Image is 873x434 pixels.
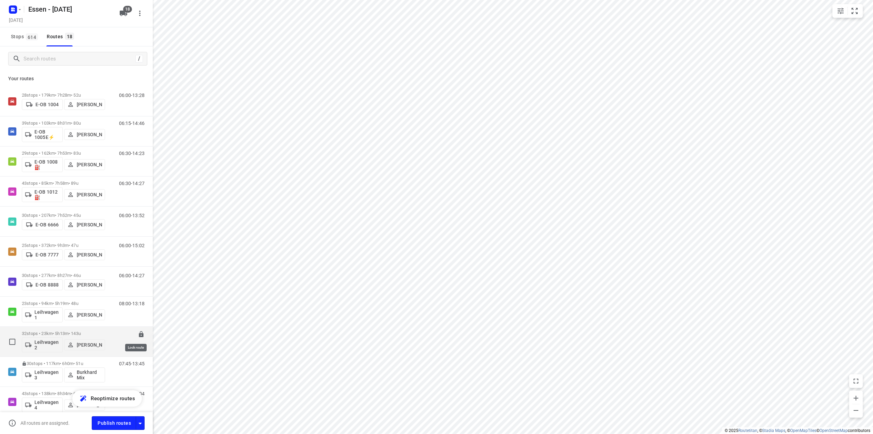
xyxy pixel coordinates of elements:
[35,222,59,227] p: E-OB 6666
[64,339,105,350] button: [PERSON_NAME]
[77,369,102,380] p: Burkhard Mix
[6,16,26,24] h5: Project date
[848,4,861,18] button: Fit zoom
[819,428,848,433] a: OpenStreetMap
[790,428,816,433] a: OpenMapTiles
[22,181,105,186] p: 43 stops • 85km • 7h58m • 89u
[22,331,105,336] p: 32 stops • 23km • 5h13m • 143u
[64,159,105,170] button: [PERSON_NAME]
[5,335,19,349] span: Select
[136,419,144,427] div: Driver app settings
[34,129,60,140] p: E-OB 1005E⚡
[22,243,105,248] p: 25 stops • 372km • 9h3m • 47u
[22,367,63,382] button: Leihwagen 3
[77,282,102,288] p: [PERSON_NAME]
[77,192,102,197] p: [PERSON_NAME]
[22,121,105,126] p: 39 stops • 103km • 8h31m • 80u
[135,55,143,62] div: /
[34,369,60,380] p: Leihwagen 3
[22,99,63,110] button: E-OB 1004
[22,93,105,98] p: 28 stops • 179km • 7h28m • 52u
[22,391,105,396] p: 43 stops • 138km • 8h34m • 62u
[22,273,105,278] p: 30 stops • 277km • 8h27m • 46u
[64,279,105,290] button: [PERSON_NAME]
[832,4,863,18] div: small contained button group
[77,102,102,107] p: [PERSON_NAME]
[77,132,102,137] p: [PERSON_NAME]
[22,307,63,322] button: Leihwagen 1
[34,339,60,350] p: Leihwagen 2
[11,32,40,41] span: Stops
[834,4,847,18] button: Map settings
[26,4,114,15] h5: Rename
[119,213,145,218] p: 06:00-13:52
[119,93,145,98] p: 06:00-13:28
[34,159,60,170] p: E-OB 1008⛽️
[77,252,102,257] p: [PERSON_NAME]
[762,428,785,433] a: Stadia Maps
[98,419,131,428] span: Publish routes
[119,273,145,278] p: 06:00-14:27
[22,157,63,172] button: E-OB 1008⛽️
[77,162,102,167] p: [PERSON_NAME]
[35,282,59,288] p: E-OB 8888
[22,151,105,156] p: 29 stops • 162km • 7h53m • 83u
[20,420,70,426] p: All routes are assigned.
[35,252,59,257] p: E-OB 7777
[123,6,132,13] span: 18
[22,397,63,412] button: Leihwagen 4
[22,301,105,306] p: 23 stops • 94km • 5h19m • 48u
[22,279,63,290] button: E-OB 8888
[22,361,105,366] p: 30 stops • 117km • 6h0m • 51u
[64,189,105,200] button: [PERSON_NAME]
[22,213,105,218] p: 30 stops • 207km • 7h52m • 45u
[64,219,105,230] button: [PERSON_NAME]
[22,337,63,352] button: Leihwagen 2
[22,219,63,230] button: E-OB 6666
[47,32,76,41] div: Routes
[22,187,63,202] button: E-OB 1012⛽️
[35,102,59,107] p: E-OB 1004
[26,33,38,40] span: 614
[119,301,145,306] p: 08:00-13:18
[119,121,145,126] p: 06:15-14:46
[8,75,145,82] p: Your routes
[77,342,102,348] p: [PERSON_NAME]
[64,400,105,410] button: [PERSON_NAME]
[77,222,102,227] p: [PERSON_NAME]
[34,189,60,200] p: E-OB 1012⛽️
[117,6,130,20] button: 18
[119,361,145,366] p: 07:45-13:45
[22,249,63,260] button: E-OB 7777
[92,416,136,430] button: Publish routes
[64,129,105,140] button: [PERSON_NAME]
[72,390,142,407] button: Reoptimize routes
[119,243,145,248] p: 06:00-15:02
[65,33,74,40] span: 18
[64,309,105,320] button: [PERSON_NAME]
[91,394,135,403] span: Reoptimize routes
[22,127,63,142] button: E-OB 1005E⚡
[738,428,757,433] a: Routetitan
[34,400,60,410] p: Leihwagen 4
[725,428,870,433] li: © 2025 , © , © © contributors
[119,181,145,186] p: 06:30-14:27
[64,367,105,382] button: Burkhard Mix
[77,312,102,318] p: [PERSON_NAME]
[34,309,60,320] p: Leihwagen 1
[119,151,145,156] p: 06:30-14:23
[24,54,135,64] input: Search routes
[64,249,105,260] button: [PERSON_NAME]
[64,99,105,110] button: [PERSON_NAME]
